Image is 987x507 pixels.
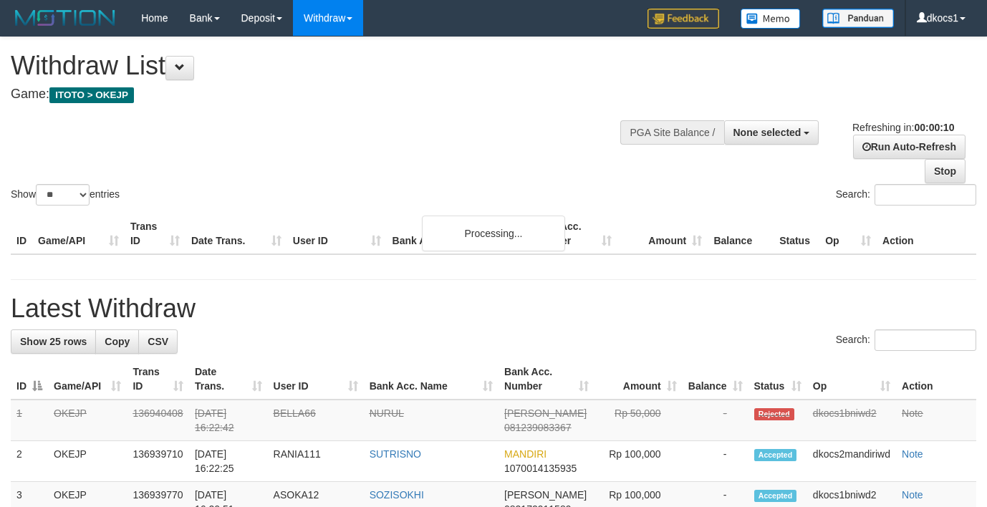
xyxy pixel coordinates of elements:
th: User ID [287,213,387,254]
td: Rp 100,000 [594,441,683,482]
th: Balance [708,213,774,254]
th: User ID: activate to sort column ascending [268,359,364,400]
span: MANDIRI [504,448,547,460]
td: BELLA66 [268,400,364,441]
span: Refreshing in: [852,122,954,133]
strong: 00:00:10 [914,122,954,133]
th: Op [819,213,877,254]
img: panduan.png [822,9,894,28]
h4: Game: [11,87,644,102]
th: Action [877,213,976,254]
td: RANIA111 [268,441,364,482]
select: Showentries [36,184,90,206]
span: Copy [105,336,130,347]
th: Status [774,213,819,254]
h1: Withdraw List [11,52,644,80]
span: ITOTO > OKEJP [49,87,134,103]
img: MOTION_logo.png [11,7,120,29]
th: Action [896,359,976,400]
td: dkocs2mandiriwd [807,441,896,482]
a: SUTRISNO [370,448,421,460]
th: Date Trans.: activate to sort column ascending [189,359,268,400]
td: [DATE] 16:22:42 [189,400,268,441]
th: Date Trans. [186,213,287,254]
label: Show entries [11,184,120,206]
th: ID: activate to sort column descending [11,359,48,400]
td: 2 [11,441,48,482]
a: Run Auto-Refresh [853,135,966,159]
div: Processing... [422,216,565,251]
th: Bank Acc. Name: activate to sort column ascending [364,359,499,400]
img: Button%20Memo.svg [741,9,801,29]
a: Note [902,407,923,419]
span: Accepted [754,449,797,461]
a: Note [902,489,923,501]
th: Status: activate to sort column ascending [748,359,807,400]
a: Show 25 rows [11,329,96,354]
a: Note [902,448,923,460]
th: Bank Acc. Number [527,213,617,254]
label: Search: [836,184,976,206]
th: Game/API [32,213,125,254]
td: 136939710 [127,441,189,482]
th: Trans ID: activate to sort column ascending [127,359,189,400]
th: Amount [617,213,708,254]
th: Balance: activate to sort column ascending [683,359,748,400]
th: Bank Acc. Name [387,213,528,254]
span: Show 25 rows [20,336,87,347]
th: Game/API: activate to sort column ascending [48,359,127,400]
td: OKEJP [48,441,127,482]
th: Op: activate to sort column ascending [807,359,896,400]
a: SOZISOKHI [370,489,424,501]
button: None selected [724,120,819,145]
a: Copy [95,329,139,354]
td: [DATE] 16:22:25 [189,441,268,482]
th: Amount: activate to sort column ascending [594,359,683,400]
td: 136940408 [127,400,189,441]
th: Bank Acc. Number: activate to sort column ascending [499,359,594,400]
input: Search: [875,329,976,351]
label: Search: [836,329,976,351]
img: Feedback.jpg [647,9,719,29]
div: PGA Site Balance / [620,120,723,145]
td: - [683,400,748,441]
h1: Latest Withdraw [11,294,976,323]
th: ID [11,213,32,254]
span: Rejected [754,408,794,420]
td: 1 [11,400,48,441]
a: CSV [138,329,178,354]
span: Copy 1070014135935 to clipboard [504,463,577,474]
td: Rp 50,000 [594,400,683,441]
a: Stop [925,159,966,183]
span: [PERSON_NAME] [504,489,587,501]
span: Accepted [754,490,797,502]
a: NURUL [370,407,404,419]
td: - [683,441,748,482]
th: Trans ID [125,213,186,254]
span: [PERSON_NAME] [504,407,587,419]
span: None selected [733,127,801,138]
td: OKEJP [48,400,127,441]
input: Search: [875,184,976,206]
span: Copy 081239083367 to clipboard [504,422,571,433]
span: CSV [148,336,168,347]
td: dkocs1bniwd2 [807,400,896,441]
